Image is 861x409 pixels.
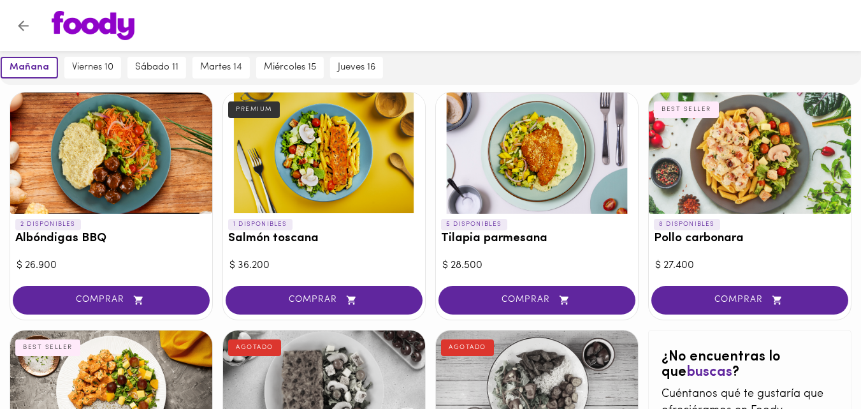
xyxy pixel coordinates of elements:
[228,101,280,118] div: PREMIUM
[223,93,425,214] div: Salmón toscana
[242,295,407,306] span: COMPRAR
[662,350,838,380] h2: ¿No encuentras lo que ?
[29,295,194,306] span: COMPRAR
[17,258,206,273] div: $ 26.900
[15,339,80,356] div: BEST SELLER
[436,93,638,214] div: Tilapia parmesana
[441,219,507,230] p: 5 DISPONIBLES
[10,93,212,214] div: Albóndigas BBQ
[667,295,832,306] span: COMPRAR
[438,286,635,315] button: COMPRAR
[228,339,281,356] div: AGOTADO
[654,101,719,118] div: BEST SELLER
[226,286,423,315] button: COMPRAR
[10,62,49,73] span: mañana
[442,258,632,273] div: $ 28.500
[72,62,113,73] span: viernes 10
[441,232,633,246] h3: Tilapia parmesana
[441,339,494,356] div: AGOTADO
[228,219,293,230] p: 1 DISPONIBLES
[1,57,58,78] button: mañana
[8,10,39,41] button: Volver
[200,62,242,73] span: martes 14
[52,11,134,40] img: logo.png
[654,219,720,230] p: 8 DISPONIBLES
[787,335,848,396] iframe: Messagebird Livechat Widget
[649,93,851,214] div: Pollo carbonara
[651,286,848,315] button: COMPRAR
[229,258,419,273] div: $ 36.200
[686,365,732,380] span: buscas
[338,62,375,73] span: jueves 16
[15,232,207,246] h3: Albóndigas BBQ
[454,295,619,306] span: COMPRAR
[228,232,420,246] h3: Salmón toscana
[655,258,844,273] div: $ 27.400
[330,57,383,78] button: jueves 16
[264,62,316,73] span: miércoles 15
[192,57,250,78] button: martes 14
[654,232,846,246] h3: Pollo carbonara
[15,219,81,230] p: 2 DISPONIBLES
[13,286,210,315] button: COMPRAR
[64,57,121,78] button: viernes 10
[135,62,178,73] span: sábado 11
[256,57,324,78] button: miércoles 15
[127,57,186,78] button: sábado 11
